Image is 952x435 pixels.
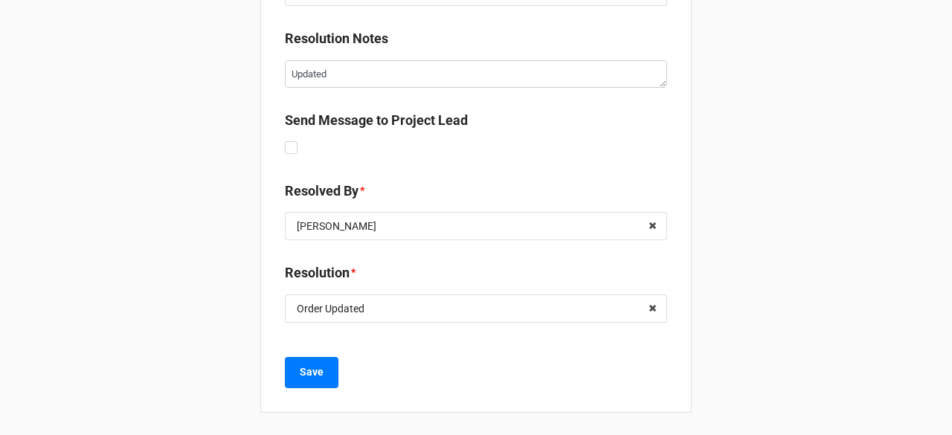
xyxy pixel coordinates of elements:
div: Order Updated [297,303,364,314]
div: [PERSON_NAME] [297,221,376,231]
textarea: Updated [285,60,667,88]
label: Resolution Notes [285,28,388,49]
label: Resolved By [285,181,358,202]
label: Resolution [285,262,350,283]
button: Save [285,357,338,388]
label: Send Message to Project Lead [285,110,468,131]
b: Save [300,364,324,380]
